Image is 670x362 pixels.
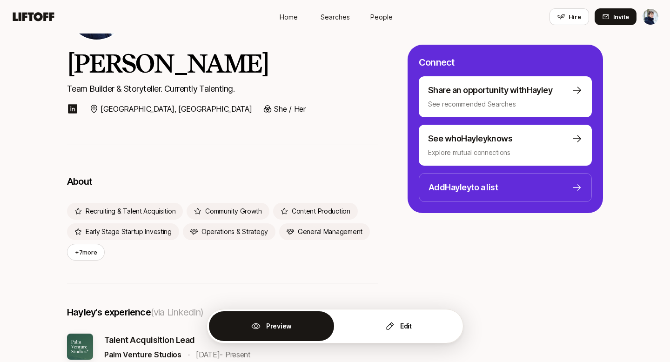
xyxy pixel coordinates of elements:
p: Edit [400,321,412,332]
p: Explore mutual connections [428,147,583,158]
span: People [370,12,393,22]
span: Invite [613,12,629,21]
p: See who Hayley knows [428,132,512,145]
p: Talent Acquisition Lead [104,334,378,347]
p: Operations & Strategy [201,226,268,237]
p: Early Stage Startup Investing [86,226,172,237]
button: Hire [549,8,589,25]
p: Content Production [292,206,350,217]
p: Hayley 's experience [67,306,204,319]
img: Palm Venture Studios logo [67,334,93,360]
h2: [PERSON_NAME] [67,48,378,79]
p: [DATE] - Present [196,349,250,361]
p: Team Builder & Storyteller. Currently Talenting. [67,82,378,95]
a: People [358,8,405,26]
p: Recruiting & Talent Acquisition [86,206,175,217]
button: +7more [67,244,105,261]
button: Hayley Darden [642,8,659,25]
a: Searches [312,8,358,26]
img: Hayley Darden [643,9,658,25]
p: Preview [266,321,292,332]
p: • [187,350,191,359]
p: She / Her [274,103,305,115]
p: [GEOGRAPHIC_DATA], [GEOGRAPHIC_DATA] [100,103,252,115]
p: Community Growth [205,206,262,217]
button: Share an opportunity withHayleySee recommended Searches [419,76,592,117]
p: About [67,175,378,188]
p: Connect [419,56,454,69]
a: Home [265,8,312,26]
p: Palm Venture Studios [104,349,181,361]
p: General Management [298,226,362,237]
p: Share an opportunity with Hayley [428,84,552,97]
span: (via LinkedIn) [151,307,204,318]
p: Add Hayley to a list [429,181,498,194]
button: AddHayleyto a list [419,173,592,202]
span: Hire [569,12,581,21]
button: See whoHayleyknowsExplore mutual connections [419,125,592,166]
button: Invite [595,8,636,25]
p: See recommended Searches [428,99,583,110]
span: Searches [321,12,350,22]
img: linkedin-logo [67,103,78,114]
span: Home [280,12,298,22]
